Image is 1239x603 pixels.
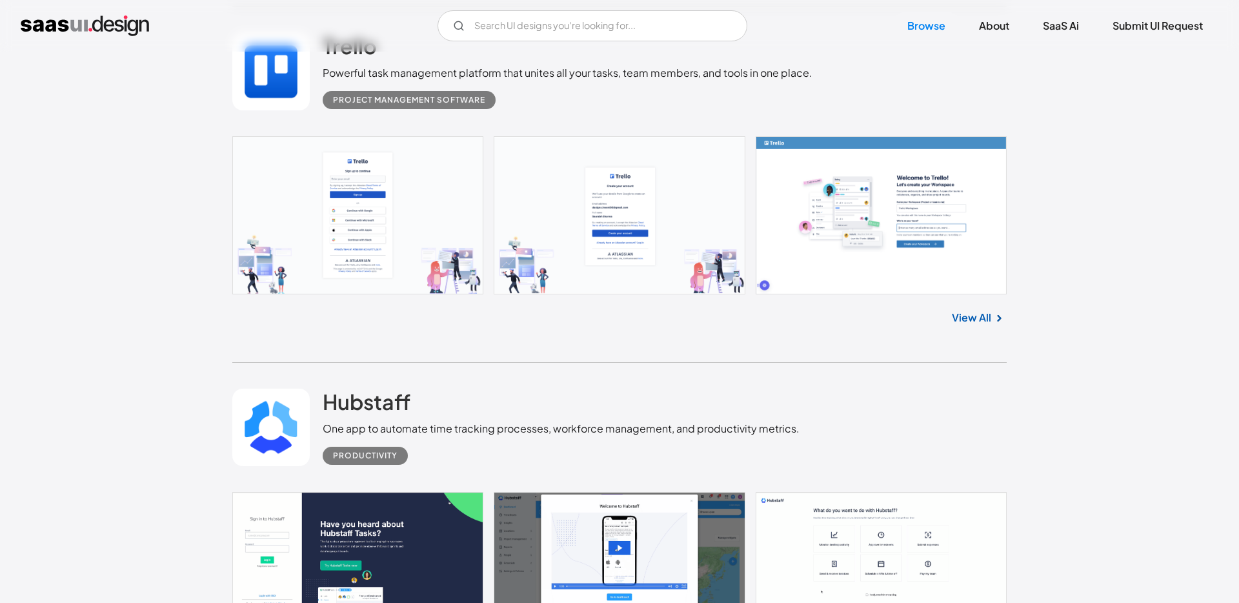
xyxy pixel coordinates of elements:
a: Submit UI Request [1097,12,1218,40]
a: About [963,12,1025,40]
h2: Hubstaff [323,389,410,414]
div: Powerful task management platform that unites all your tasks, team members, and tools in one place. [323,65,812,81]
div: One app to automate time tracking processes, workforce management, and productivity metrics. [323,421,800,436]
a: SaaS Ai [1027,12,1094,40]
div: Productivity [333,448,398,464]
a: home [21,15,149,36]
a: Browse [892,12,961,40]
form: Email Form [438,10,747,41]
div: Project Management Software [333,92,485,108]
input: Search UI designs you're looking for... [438,10,747,41]
a: Hubstaff [323,389,410,421]
a: View All [952,310,991,325]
